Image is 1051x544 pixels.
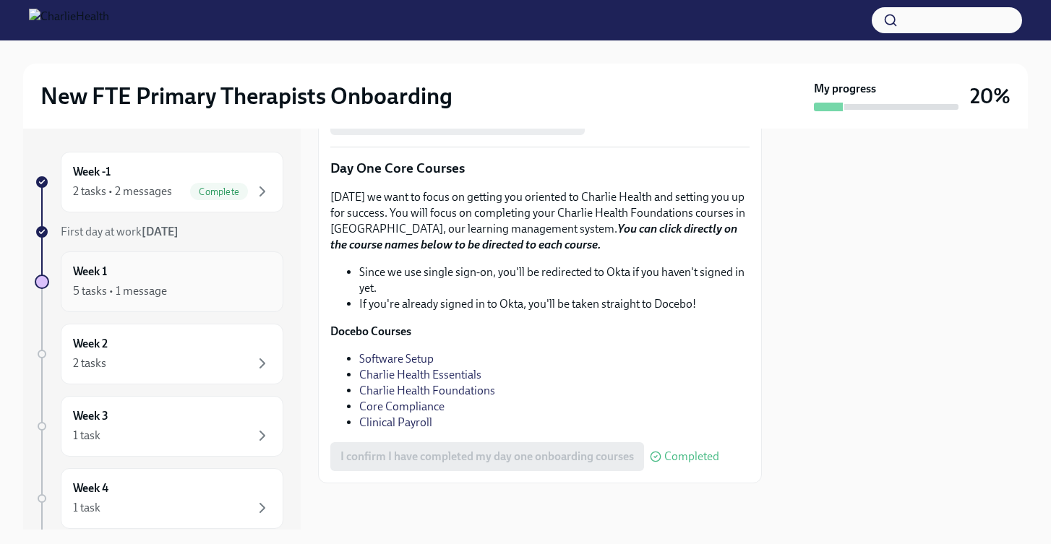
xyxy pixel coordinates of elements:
h3: 20% [970,83,1011,109]
a: Week 31 task [35,396,283,457]
p: Day One Core Courses [330,159,750,178]
div: 5 tasks • 1 message [73,283,167,299]
li: Since we use single sign-on, you'll be redirected to Okta if you haven't signed in yet. [359,264,750,296]
img: CharlieHealth [29,9,109,32]
div: 2 tasks [73,355,106,371]
div: 2 tasks • 2 messages [73,184,172,199]
strong: You can click directly on the course names below to be directed to each course. [330,222,737,251]
a: Week 22 tasks [35,324,283,384]
p: [DATE] we want to focus on getting you oriented to Charlie Health and setting you up for success.... [330,189,750,253]
h2: New FTE Primary Therapists Onboarding [40,82,452,111]
span: Complete [190,186,248,197]
li: If you're already signed in to Okta, you'll be taken straight to Docebo! [359,296,750,312]
h6: Week 2 [73,336,108,352]
strong: [DATE] [142,225,179,238]
div: 1 task [73,500,100,516]
strong: My progress [814,81,876,97]
span: First day at work [61,225,179,238]
a: Core Compliance [359,400,445,413]
div: 1 task [73,428,100,444]
h6: Week 4 [73,480,108,496]
strong: Docebo Courses [330,324,411,338]
a: Week 41 task [35,468,283,529]
span: Completed [664,451,719,462]
h6: Week 1 [73,264,107,280]
a: Software Setup [359,352,434,366]
h6: Week 3 [73,408,108,424]
a: Week 15 tasks • 1 message [35,251,283,312]
a: Clinical Payroll [359,415,432,429]
a: Week -12 tasks • 2 messagesComplete [35,152,283,212]
h6: Week -1 [73,164,111,180]
a: First day at work[DATE] [35,224,283,240]
a: Charlie Health Foundations [359,384,495,397]
a: Charlie Health Essentials [359,368,481,381]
